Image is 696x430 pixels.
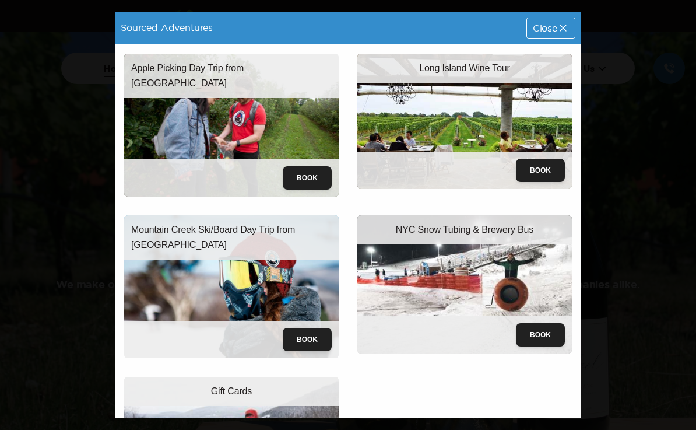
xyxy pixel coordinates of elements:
p: Mountain Creek Ski/Board Day Trip from [GEOGRAPHIC_DATA] [131,222,332,253]
button: Book [516,159,565,182]
p: Long Island Wine Tour [419,61,510,76]
button: Book [516,323,565,347]
img: wine-tour-trip.jpeg [357,54,572,189]
button: Book [283,328,332,351]
p: Gift Cards [211,384,252,399]
img: apple_picking.jpeg [124,54,339,197]
img: mountain-creek-ski-trip.jpeg [124,215,339,358]
button: Book [283,166,332,190]
p: NYC Snow Tubing & Brewery Bus [396,222,533,237]
img: snowtubing-trip.jpeg [357,215,572,354]
div: Sourced Adventures [115,16,219,39]
span: Close [533,23,557,33]
p: Apple Picking Day Trip from [GEOGRAPHIC_DATA] [131,61,332,91]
